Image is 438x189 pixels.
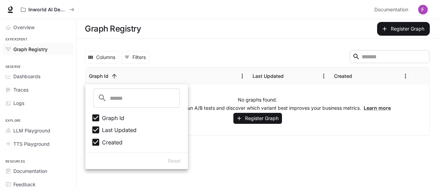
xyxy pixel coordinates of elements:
button: Select columns [85,51,119,63]
p: No graphs found. [238,96,277,103]
span: TTS Playground [13,140,50,147]
div: Search [350,50,429,64]
span: LLM Playground [13,127,50,134]
div: Graph Id [89,73,108,79]
button: Register Graph [233,113,282,124]
h1: Graph Registry [85,22,141,36]
button: Show filters [121,51,149,63]
span: Documentation [13,167,47,175]
span: Traces [13,86,28,93]
a: Overview [3,21,74,33]
a: LLM Playground [3,125,74,137]
button: User avatar [416,3,430,16]
a: TTS Playground [3,138,74,150]
a: Dashboards [3,70,74,82]
span: Dashboards [13,73,40,80]
span: Last Updated [102,126,137,134]
button: Menu [237,71,247,81]
img: User avatar [418,5,428,14]
span: Logs [13,99,24,107]
a: Graph Registry [3,43,74,55]
a: Documentation [372,3,413,16]
p: Register your first graph to run A/B tests and discover which variant best improves your business... [124,105,391,111]
span: Graph Registry [13,46,48,53]
span: Overview [13,24,35,31]
span: Created [102,138,123,146]
div: Last Updated [253,73,284,79]
input: Search [110,88,166,108]
a: Logs [3,97,74,109]
span: Feedback [13,181,36,188]
a: Learn more [364,105,391,111]
button: Menu [319,71,329,81]
button: All workspaces [18,3,77,16]
button: Sort [284,71,295,81]
button: Sort [353,71,363,81]
div: Select columns [85,84,188,169]
p: Inworld AI Demos [28,7,67,13]
a: Traces [3,84,74,96]
button: Sort [109,71,119,81]
div: Created [334,73,352,79]
a: Documentation [3,165,74,177]
span: Documentation [374,5,408,14]
span: Graph Id [102,114,124,122]
button: Menu [400,71,411,81]
button: Register Graph [377,22,430,36]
